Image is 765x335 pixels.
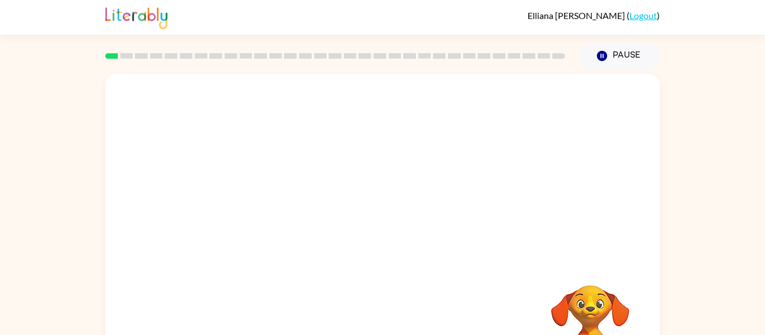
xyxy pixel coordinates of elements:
img: Literably [105,4,167,29]
div: ( ) [528,10,660,21]
span: Elliana [PERSON_NAME] [528,10,627,21]
button: Pause [579,43,660,69]
a: Logout [629,10,657,21]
